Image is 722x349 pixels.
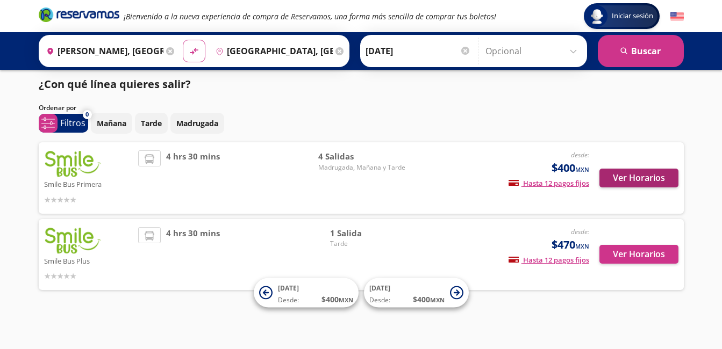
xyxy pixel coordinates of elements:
small: MXN [575,242,589,250]
span: Hasta 12 pagos fijos [509,178,589,188]
p: Ordenar por [39,103,76,113]
p: Smile Bus Plus [44,254,133,267]
input: Buscar Destino [211,38,333,64]
span: 1 Salida [330,227,405,239]
span: 4 hrs 30 mins [166,227,220,282]
span: $470 [552,237,589,253]
i: Brand Logo [39,6,119,23]
span: $400 [552,160,589,176]
p: Madrugada [176,118,218,129]
em: ¡Bienvenido a la nueva experiencia de compra de Reservamos, una forma más sencilla de comprar tus... [124,11,496,21]
button: Ver Horarios [599,169,678,187]
em: desde: [571,227,589,236]
button: Tarde [135,113,168,134]
span: 4 hrs 30 mins [166,150,220,206]
button: Ver Horarios [599,245,678,264]
a: Brand Logo [39,6,119,26]
button: [DATE]Desde:$400MXN [364,278,469,308]
span: $ 400 [413,294,445,305]
button: [DATE]Desde:$400MXN [254,278,359,308]
span: [DATE] [369,283,390,293]
span: 4 Salidas [318,150,405,163]
input: Buscar Origen [42,38,163,64]
span: [DATE] [278,283,299,293]
img: Smile Bus Primera [44,150,102,177]
span: Tarde [330,239,405,249]
button: Madrugada [170,113,224,134]
input: Opcional [485,38,582,64]
button: 0Filtros [39,114,88,133]
p: Filtros [60,117,85,129]
em: desde: [571,150,589,159]
button: Buscar [598,35,684,67]
p: ¿Con qué línea quieres salir? [39,76,191,92]
span: $ 400 [321,294,353,305]
p: Mañana [97,118,126,129]
img: Smile Bus Plus [44,227,102,254]
span: Iniciar sesión [607,11,657,21]
small: MXN [430,296,445,304]
button: Mañana [91,113,132,134]
span: 0 [85,110,89,119]
span: Desde: [369,295,390,305]
input: Elegir Fecha [366,38,471,64]
span: Desde: [278,295,299,305]
small: MXN [575,165,589,173]
p: Smile Bus Primera [44,177,133,190]
span: Hasta 12 pagos fijos [509,255,589,265]
span: Madrugada, Mañana y Tarde [318,163,405,172]
p: Tarde [141,118,162,129]
button: English [670,10,684,23]
small: MXN [339,296,353,304]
